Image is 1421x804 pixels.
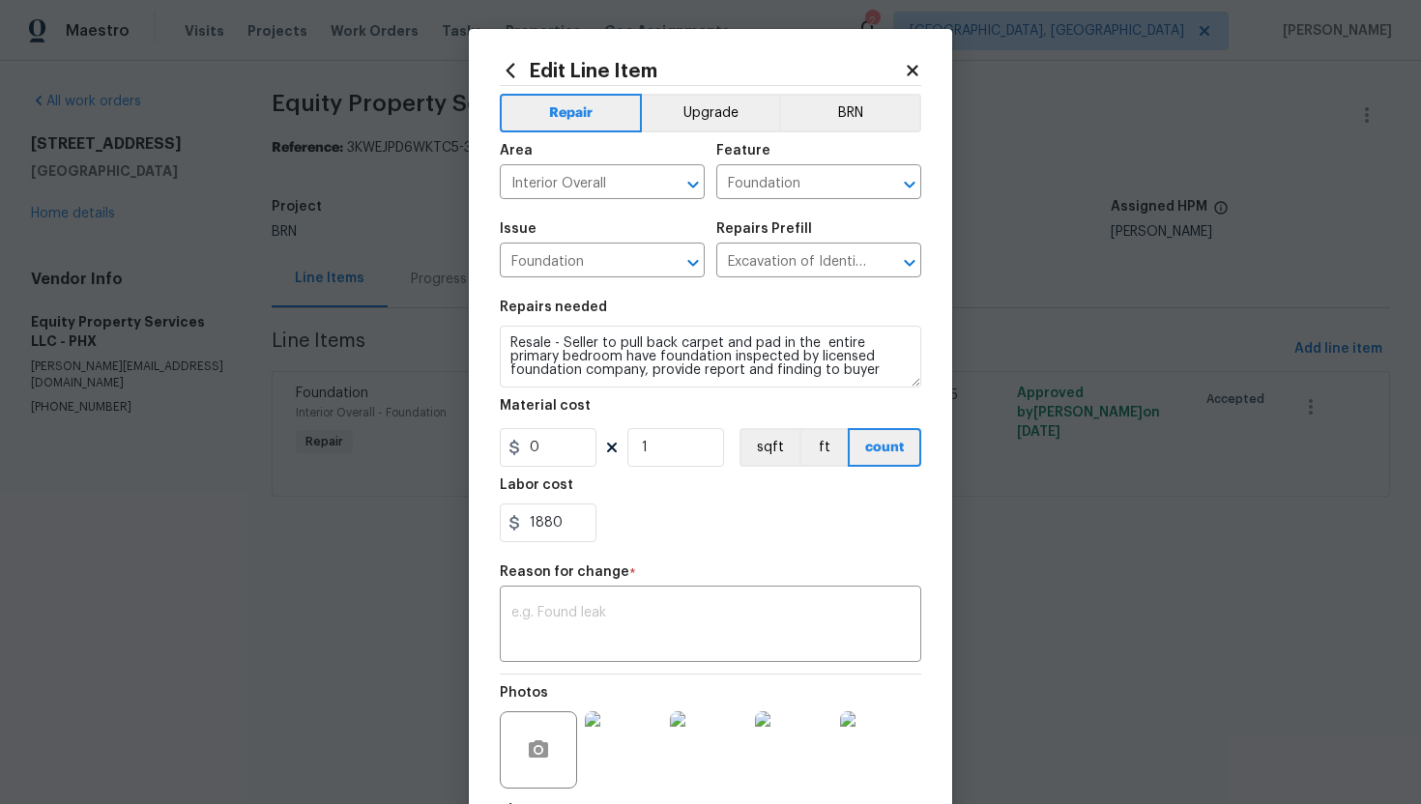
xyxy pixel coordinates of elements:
[500,399,591,413] h5: Material cost
[500,94,642,132] button: Repair
[500,326,921,388] textarea: Resale - Seller to pull back carpet and pad in the entire primary bedroom have foundation inspect...
[779,94,921,132] button: BRN
[716,222,812,236] h5: Repairs Prefill
[500,686,548,700] h5: Photos
[680,249,707,276] button: Open
[500,60,904,81] h2: Edit Line Item
[716,144,770,158] h5: Feature
[896,171,923,198] button: Open
[500,301,607,314] h5: Repairs needed
[500,565,629,579] h5: Reason for change
[500,222,536,236] h5: Issue
[642,94,780,132] button: Upgrade
[848,428,921,467] button: count
[680,171,707,198] button: Open
[500,478,573,492] h5: Labor cost
[799,428,848,467] button: ft
[500,144,533,158] h5: Area
[739,428,799,467] button: sqft
[896,249,923,276] button: Open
